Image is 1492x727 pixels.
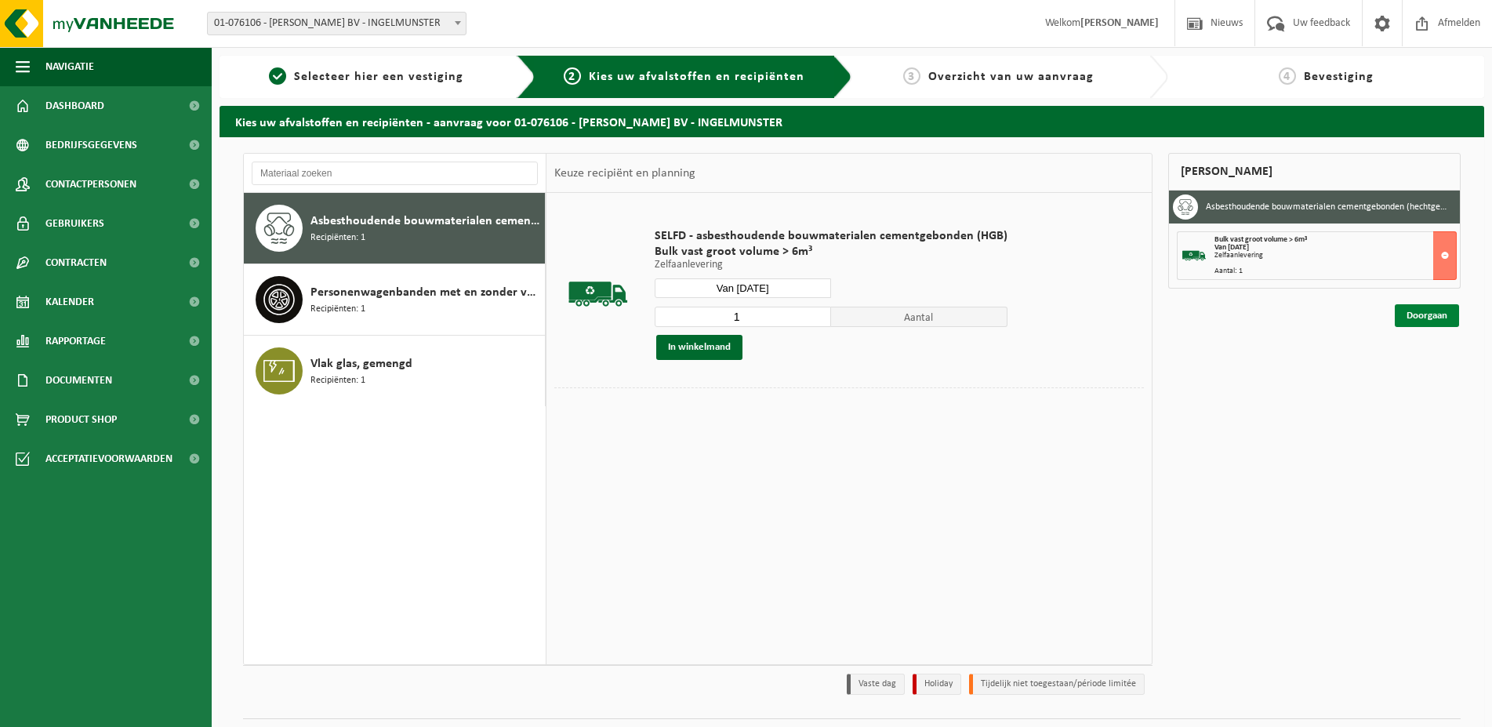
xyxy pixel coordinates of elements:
div: Zelfaanlevering [1214,252,1456,260]
span: 1 [269,67,286,85]
span: Recipiënten: 1 [310,231,365,245]
span: Personenwagenbanden met en zonder velg [310,283,541,302]
p: Zelfaanlevering [655,260,1007,271]
span: Navigatie [45,47,94,86]
span: Kies uw afvalstoffen en recipiënten [589,71,804,83]
li: Holiday [913,674,961,695]
span: 3 [903,67,920,85]
span: Contracten [45,243,107,282]
span: Recipiënten: 1 [310,302,365,317]
h2: Kies uw afvalstoffen en recipiënten - aanvraag voor 01-076106 - [PERSON_NAME] BV - INGELMUNSTER [220,106,1484,136]
span: 01-076106 - JONCKHEERE DIETER BV - INGELMUNSTER [208,13,466,35]
span: Kalender [45,282,94,322]
span: SELFD - asbesthoudende bouwmaterialen cementgebonden (HGB) [655,228,1007,244]
button: Personenwagenbanden met en zonder velg Recipiënten: 1 [244,264,546,336]
input: Selecteer datum [655,278,831,298]
span: Bedrijfsgegevens [45,125,137,165]
span: Rapportage [45,322,106,361]
span: Product Shop [45,400,117,439]
strong: [PERSON_NAME] [1080,17,1159,29]
span: Vlak glas, gemengd [310,354,412,373]
span: Aantal [831,307,1007,327]
span: Bulk vast groot volume > 6m³ [655,244,1007,260]
span: 2 [564,67,581,85]
a: Doorgaan [1395,304,1459,327]
div: Keuze recipiënt en planning [546,154,703,193]
button: In winkelmand [656,335,742,360]
div: Aantal: 1 [1214,267,1456,275]
span: Acceptatievoorwaarden [45,439,172,478]
span: Documenten [45,361,112,400]
li: Vaste dag [847,674,905,695]
span: Overzicht van uw aanvraag [928,71,1094,83]
span: 4 [1279,67,1296,85]
span: Contactpersonen [45,165,136,204]
span: 01-076106 - JONCKHEERE DIETER BV - INGELMUNSTER [207,12,466,35]
li: Tijdelijk niet toegestaan/période limitée [969,674,1145,695]
span: Bulk vast groot volume > 6m³ [1214,235,1307,244]
span: Asbesthoudende bouwmaterialen cementgebonden (hechtgebonden) [310,212,541,231]
span: Selecteer hier een vestiging [294,71,463,83]
div: [PERSON_NAME] [1168,153,1461,191]
h3: Asbesthoudende bouwmaterialen cementgebonden (hechtgebonden) [1206,194,1448,220]
a: 1Selecteer hier een vestiging [227,67,504,86]
span: Dashboard [45,86,104,125]
button: Vlak glas, gemengd Recipiënten: 1 [244,336,546,406]
span: Recipiënten: 1 [310,373,365,388]
button: Asbesthoudende bouwmaterialen cementgebonden (hechtgebonden) Recipiënten: 1 [244,193,546,264]
input: Materiaal zoeken [252,162,538,185]
span: Gebruikers [45,204,104,243]
span: Bevestiging [1304,71,1374,83]
strong: Van [DATE] [1214,243,1249,252]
